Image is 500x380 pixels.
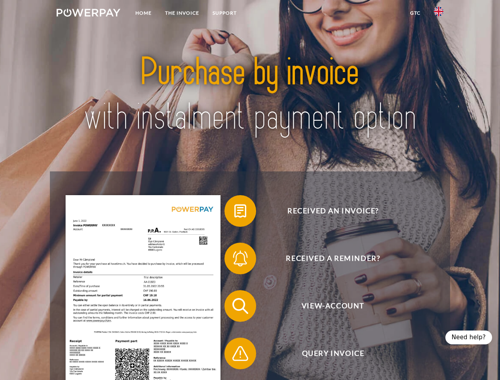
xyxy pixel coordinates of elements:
[129,6,158,20] a: Home
[158,6,206,20] a: THE INVOICE
[434,7,443,16] img: en
[206,6,243,20] a: Support
[445,331,492,344] div: Need help?
[224,195,430,227] button: Received an invoice?
[236,243,430,274] span: Received a reminder?
[224,243,430,274] button: Received a reminder?
[224,290,430,322] button: View-Account
[236,195,430,227] span: Received an invoice?
[236,338,430,369] span: Query Invoice
[57,9,120,17] img: logo-powerpay-white.svg
[230,201,250,221] img: qb_bill.svg
[236,290,430,322] span: View-Account
[230,296,250,316] img: qb_search.svg
[224,338,430,369] button: Query Invoice
[403,6,427,20] a: GTC
[76,38,424,152] img: title-powerpay_en.svg
[230,344,250,363] img: qb_warning.svg
[230,249,250,268] img: qb_bell.svg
